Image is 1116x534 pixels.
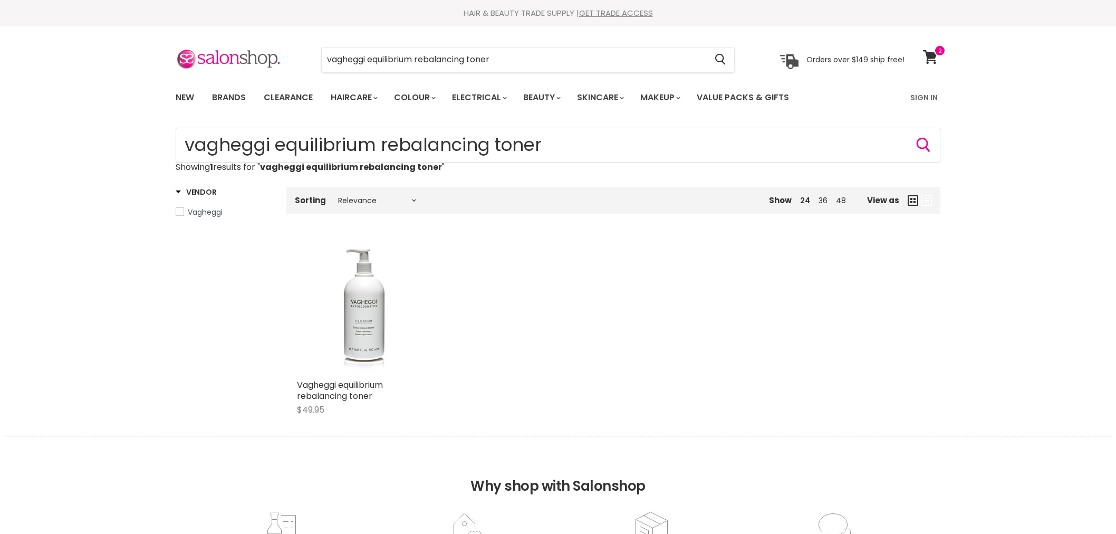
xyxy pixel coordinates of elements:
[176,187,216,197] h3: Vendor
[800,195,810,206] a: 24
[210,161,213,173] strong: 1
[444,87,513,109] a: Electrical
[162,82,954,113] nav: Main
[204,87,254,109] a: Brands
[188,207,223,217] span: Vagheggi
[515,87,567,109] a: Beauty
[297,379,383,402] a: Vagheggi equilibrium rebalancing toner
[256,87,321,109] a: Clearance
[386,87,442,109] a: Colour
[176,206,273,218] a: Vagheggi
[769,195,792,206] span: Show
[176,128,940,163] form: Product
[162,8,954,18] div: HAIR & BEAUTY TRADE SUPPLY |
[632,87,687,109] a: Makeup
[297,240,431,374] img: Vagheggi equilibrium rebalancing toner
[867,196,899,205] span: View as
[5,436,1111,510] h2: Why shop with Salonshop
[806,54,905,64] p: Orders over $149 ship free!
[260,161,442,173] strong: vagheggi equilibrium rebalancing toner
[836,195,846,206] a: 48
[322,47,706,72] input: Search
[706,47,734,72] button: Search
[168,87,202,109] a: New
[819,195,828,206] a: 36
[904,87,944,109] a: Sign In
[176,163,940,172] p: Showing results for " "
[579,7,653,18] a: GET TRADE ACCESS
[168,82,851,113] ul: Main menu
[297,404,324,416] span: $49.95
[915,137,932,154] button: Search
[569,87,630,109] a: Skincare
[689,87,797,109] a: Value Packs & Gifts
[321,47,735,72] form: Product
[323,87,384,109] a: Haircare
[176,128,940,163] input: Search
[295,196,326,205] label: Sorting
